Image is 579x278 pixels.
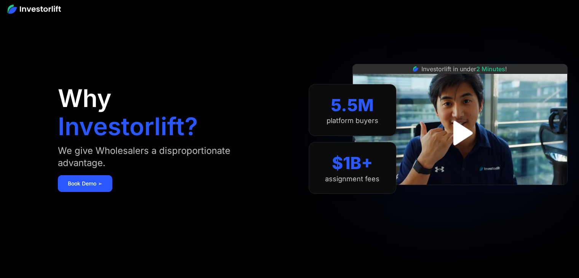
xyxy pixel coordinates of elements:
a: Book Demo ➢ [58,175,112,192]
div: platform buyers [327,117,378,125]
div: Investorlift in under ! [421,64,507,73]
h1: Investorlift? [58,114,198,139]
div: assignment fees [325,175,380,183]
span: 2 Minutes [476,65,505,73]
h1: Why [58,86,112,110]
div: $1B+ [332,153,373,173]
div: 5.5M [331,95,374,115]
a: open lightbox [443,116,477,150]
iframe: Customer reviews powered by Trustpilot [403,189,517,198]
div: We give Wholesalers a disproportionate advantage. [58,145,267,169]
